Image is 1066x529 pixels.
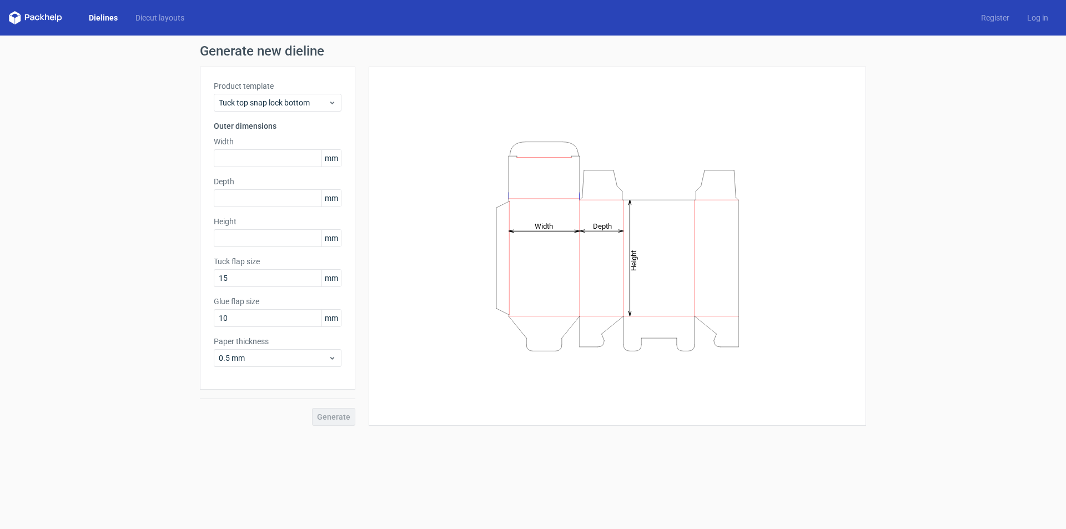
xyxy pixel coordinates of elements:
label: Depth [214,176,341,187]
span: mm [321,190,341,206]
span: mm [321,270,341,286]
h1: Generate new dieline [200,44,866,58]
label: Product template [214,80,341,92]
span: mm [321,230,341,246]
label: Tuck flap size [214,256,341,267]
h3: Outer dimensions [214,120,341,132]
span: mm [321,150,341,167]
a: Log in [1018,12,1057,23]
label: Width [214,136,341,147]
span: mm [321,310,341,326]
a: Register [972,12,1018,23]
tspan: Width [535,221,553,230]
tspan: Height [630,250,638,270]
span: 0.5 mm [219,352,328,364]
label: Glue flap size [214,296,341,307]
label: Paper thickness [214,336,341,347]
tspan: Depth [593,221,612,230]
label: Height [214,216,341,227]
span: Tuck top snap lock bottom [219,97,328,108]
a: Diecut layouts [127,12,193,23]
a: Dielines [80,12,127,23]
